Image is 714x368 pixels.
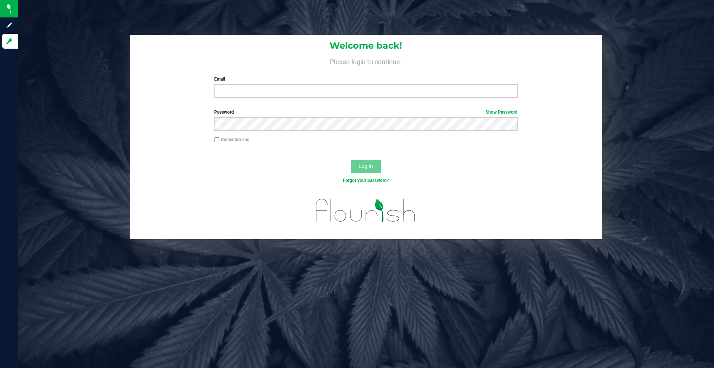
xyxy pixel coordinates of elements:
[351,160,381,173] button: Log In
[343,178,389,183] a: Forgot your password?
[130,41,602,51] h1: Welcome back!
[6,22,13,29] inline-svg: Sign up
[214,76,517,82] label: Email
[6,38,13,45] inline-svg: Log in
[358,163,373,169] span: Log In
[214,110,234,115] span: Password
[486,110,518,115] a: Show Password
[307,192,425,229] img: flourish_logo.svg
[214,136,249,143] label: Remember me
[130,56,602,65] h4: Please login to continue.
[214,137,219,143] input: Remember me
